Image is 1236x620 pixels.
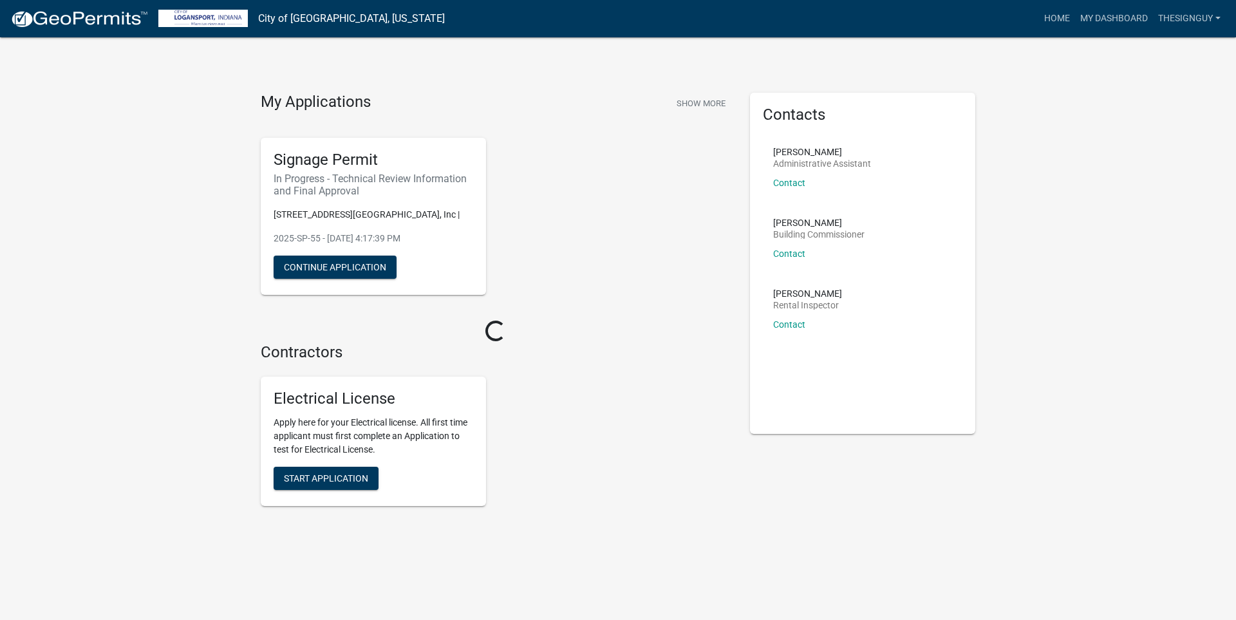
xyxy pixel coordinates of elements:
a: Contact [773,178,805,188]
a: Home [1039,6,1075,31]
h5: Contacts [763,106,962,124]
a: Thesignguy [1153,6,1226,31]
h4: Contractors [261,343,731,362]
span: Start Application [284,473,368,484]
p: [STREET_ADDRESS][GEOGRAPHIC_DATA], Inc | [274,208,473,221]
button: Show More [671,93,731,114]
p: 2025-SP-55 - [DATE] 4:17:39 PM [274,232,473,245]
p: Rental Inspector [773,301,842,310]
button: Start Application [274,467,379,490]
p: [PERSON_NAME] [773,147,871,156]
h5: Electrical License [274,390,473,408]
a: Contact [773,249,805,259]
h6: In Progress - Technical Review Information and Final Approval [274,173,473,197]
p: Apply here for your Electrical license. All first time applicant must first complete an Applicati... [274,416,473,456]
h5: Signage Permit [274,151,473,169]
button: Continue Application [274,256,397,279]
p: [PERSON_NAME] [773,218,865,227]
p: Building Commissioner [773,230,865,239]
a: My Dashboard [1075,6,1153,31]
a: Contact [773,319,805,330]
p: [PERSON_NAME] [773,289,842,298]
a: City of [GEOGRAPHIC_DATA], [US_STATE] [258,8,445,30]
img: City of Logansport, Indiana [158,10,248,27]
p: Administrative Assistant [773,159,871,168]
h4: My Applications [261,93,371,112]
